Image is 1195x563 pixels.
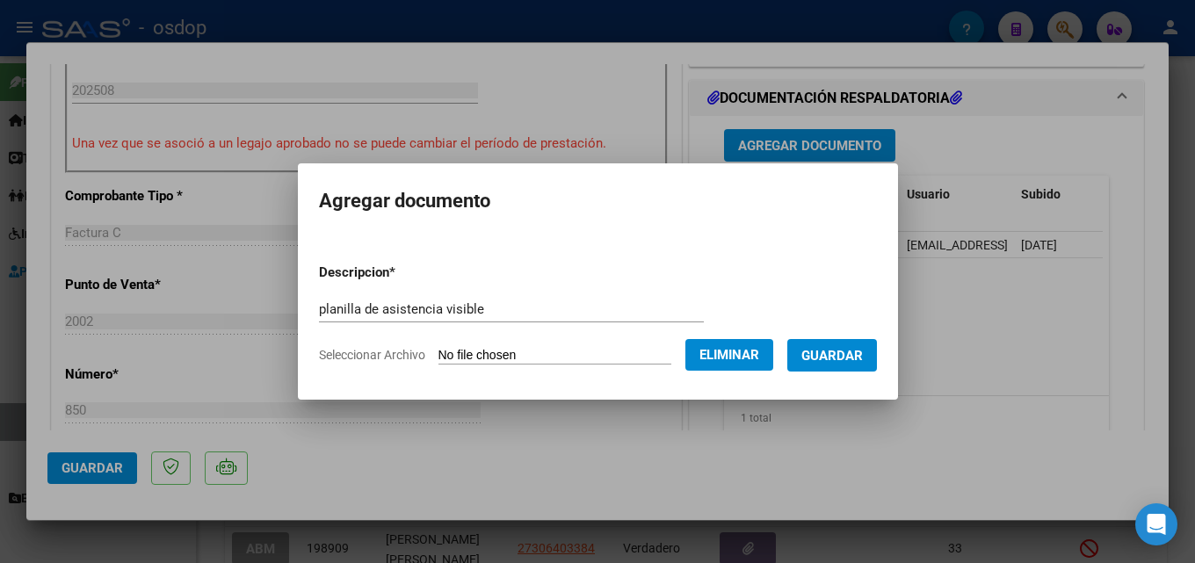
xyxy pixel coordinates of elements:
[801,348,863,364] span: Guardar
[685,339,773,371] button: Eliminar
[319,184,877,218] h2: Agregar documento
[319,348,425,362] span: Seleccionar Archivo
[787,339,877,372] button: Guardar
[699,347,759,363] span: Eliminar
[1135,503,1177,545] div: Open Intercom Messenger
[319,263,487,283] p: Descripcion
